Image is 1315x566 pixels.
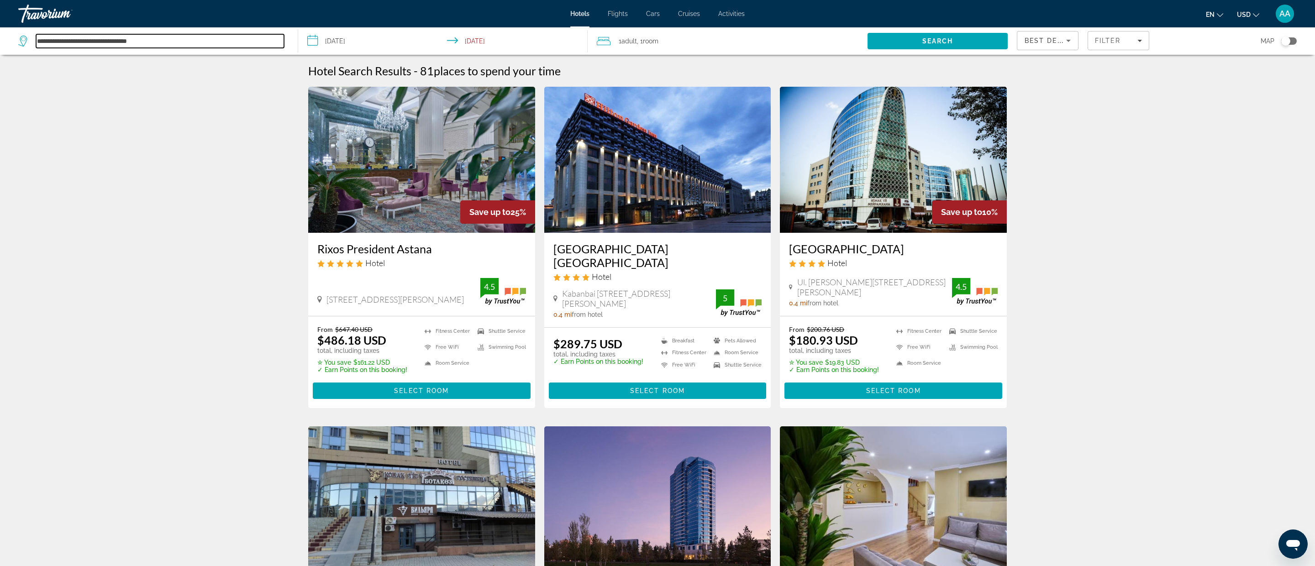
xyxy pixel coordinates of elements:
[789,299,807,307] span: 0.4 mi
[1095,37,1121,44] span: Filter
[709,337,762,345] li: Pets Allowed
[892,325,945,337] li: Fitness Center
[784,384,1002,394] a: Select Room
[313,383,531,399] button: Select Room
[480,281,499,292] div: 4.5
[637,35,658,47] span: , 1
[553,272,762,282] div: 4 star Hotel
[18,2,110,26] a: Travorium
[718,10,745,17] a: Activities
[420,357,473,369] li: Room Service
[570,10,589,17] a: Hotels
[784,383,1002,399] button: Select Room
[469,207,510,217] span: Save up to
[621,37,637,45] span: Adult
[1261,35,1274,47] span: Map
[1279,9,1290,18] span: AA
[789,366,879,373] p: ✓ Earn Points on this booking!
[308,87,535,233] img: Rixos President Astana
[945,325,998,337] li: Shuttle Service
[608,10,628,17] a: Flights
[630,387,685,394] span: Select Room
[1278,529,1308,559] iframe: Кнопка запуска окна обмена сообщениями
[716,289,762,316] img: TrustYou guest rating badge
[365,258,385,268] span: Hotel
[420,64,561,78] h2: 81
[553,337,622,351] ins: $289.75 USD
[866,387,921,394] span: Select Room
[1088,31,1149,50] button: Filters
[646,10,660,17] a: Cars
[326,294,464,304] span: [STREET_ADDRESS][PERSON_NAME]
[922,37,953,45] span: Search
[892,357,945,369] li: Room Service
[317,325,333,333] span: From
[789,258,998,268] div: 4 star Hotel
[394,387,449,394] span: Select Room
[592,272,611,282] span: Hotel
[780,87,1007,233] img: Jumbaktas Hotel
[434,64,561,78] span: places to spend your time
[716,293,734,304] div: 5
[868,33,1008,49] button: Search
[317,359,407,366] p: $161.22 USD
[473,341,526,353] li: Swimming Pool
[678,10,700,17] a: Cruises
[945,341,998,353] li: Swimming Pool
[1025,35,1071,46] mat-select: Sort by
[1237,11,1251,18] span: USD
[553,351,643,358] p: total, including taxes
[473,325,526,337] li: Shuttle Service
[827,258,847,268] span: Hotel
[1273,4,1297,23] button: User Menu
[317,359,351,366] span: ✮ You save
[789,242,998,256] h3: [GEOGRAPHIC_DATA]
[553,242,762,269] a: [GEOGRAPHIC_DATA] [GEOGRAPHIC_DATA]
[709,361,762,369] li: Shuttle Service
[797,277,952,297] span: Ul. [PERSON_NAME][STREET_ADDRESS][PERSON_NAME]
[952,281,970,292] div: 4.5
[789,359,823,366] span: ✮ You save
[789,333,858,347] ins: $180.93 USD
[317,366,407,373] p: ✓ Earn Points on this booking!
[480,278,526,305] img: TrustYou guest rating badge
[807,325,844,333] del: $200.76 USD
[544,87,771,233] img: Hilton Garden Inn Astana
[892,341,945,353] li: Free WiFi
[317,242,526,256] a: Rixos President Astana
[932,200,1007,224] div: 10%
[36,34,284,48] input: Search hotel destination
[807,299,838,307] span: from hotel
[549,384,767,394] a: Select Room
[1206,11,1215,18] span: en
[414,64,418,78] span: -
[952,278,998,305] img: TrustYou guest rating badge
[657,337,709,345] li: Breakfast
[941,207,982,217] span: Save up to
[553,311,572,318] span: 0.4 mi
[313,384,531,394] a: Select Room
[657,349,709,357] li: Fitness Center
[588,27,868,55] button: Travelers: 1 adult, 0 children
[1206,8,1223,21] button: Change language
[709,349,762,357] li: Room Service
[789,325,805,333] span: From
[1237,8,1259,21] button: Change currency
[335,325,373,333] del: $647.40 USD
[657,361,709,369] li: Free WiFi
[1274,37,1297,45] button: Toggle map
[1025,37,1072,44] span: Best Deals
[549,383,767,399] button: Select Room
[317,258,526,268] div: 5 star Hotel
[553,358,643,365] p: ✓ Earn Points on this booking!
